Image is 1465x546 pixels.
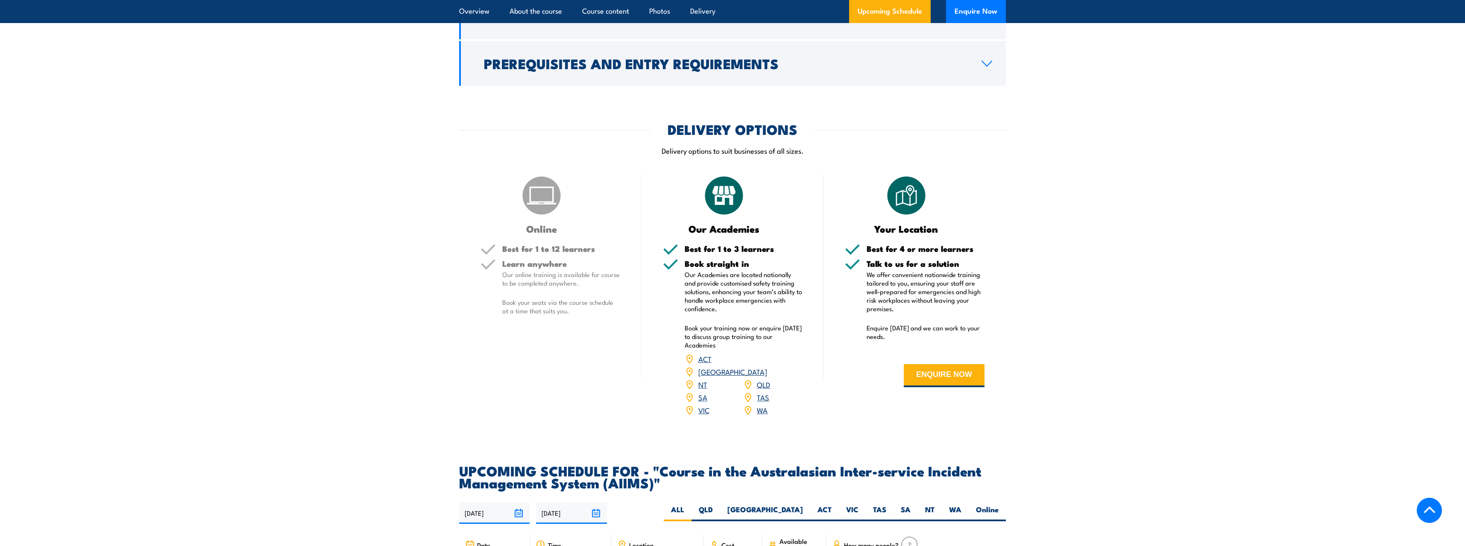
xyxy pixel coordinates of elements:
[664,505,691,521] label: ALL
[867,245,984,253] h5: Best for 4 or more learners
[810,505,839,521] label: ACT
[685,245,803,253] h5: Best for 1 to 3 learners
[839,505,866,521] label: VIC
[720,505,810,521] label: [GEOGRAPHIC_DATA]
[867,270,984,313] p: We offer convenient nationwide training tailored to you, ensuring your staff are well-prepared fo...
[845,224,967,234] h3: Your Location
[757,379,770,389] a: QLD
[969,505,1006,521] label: Online
[484,57,968,69] h2: Prerequisites and Entry Requirements
[867,260,984,268] h5: Talk to us for a solution
[502,298,620,315] p: Book your seats via the course schedule at a time that suits you.
[536,502,607,524] input: To date
[867,324,984,341] p: Enquire [DATE] and we can work to your needs.
[698,353,712,364] a: ACT
[459,464,1006,488] h2: UPCOMING SCHEDULE FOR - "Course in the Australasian Inter-service Incident Management System (AII...
[698,379,707,389] a: NT
[866,505,894,521] label: TAS
[698,392,707,402] a: SA
[459,41,1006,86] a: Prerequisites and Entry Requirements
[685,260,803,268] h5: Book straight in
[459,146,1006,155] p: Delivery options to suit businesses of all sizes.
[757,392,769,402] a: TAS
[698,366,767,377] a: [GEOGRAPHIC_DATA]
[502,245,620,253] h5: Best for 1 to 12 learners
[691,505,720,521] label: QLD
[685,324,803,349] p: Book your training now or enquire [DATE] to discuss group training to our Academies
[481,224,603,234] h3: Online
[904,364,984,387] button: ENQUIRE NOW
[502,270,620,287] p: Our online training is available for course to be completed anywhere.
[698,405,709,415] a: VIC
[942,505,969,521] label: WA
[685,270,803,313] p: Our Academies are located nationally and provide customised safety training solutions, enhancing ...
[757,405,768,415] a: WA
[459,502,530,524] input: From date
[668,123,797,135] h2: DELIVERY OPTIONS
[502,260,620,268] h5: Learn anywhere
[894,505,918,521] label: SA
[918,505,942,521] label: NT
[663,224,785,234] h3: Our Academies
